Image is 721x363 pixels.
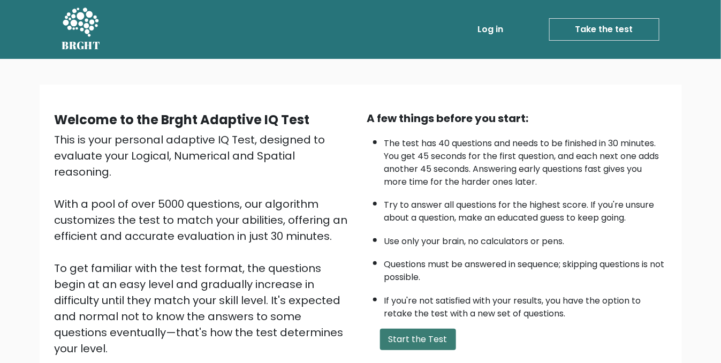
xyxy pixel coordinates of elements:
[474,19,508,40] a: Log in
[384,253,667,284] li: Questions must be answered in sequence; skipping questions is not possible.
[384,230,667,248] li: Use only your brain, no calculators or pens.
[384,132,667,188] li: The test has 40 questions and needs to be finished in 30 minutes. You get 45 seconds for the firs...
[384,289,667,320] li: If you're not satisfied with your results, you have the option to retake the test with a new set ...
[62,4,101,55] a: BRGHT
[549,18,659,41] a: Take the test
[367,110,667,126] div: A few things before you start:
[62,39,101,52] h5: BRGHT
[380,329,456,350] button: Start the Test
[55,111,310,128] b: Welcome to the Brght Adaptive IQ Test
[384,193,667,224] li: Try to answer all questions for the highest score. If you're unsure about a question, make an edu...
